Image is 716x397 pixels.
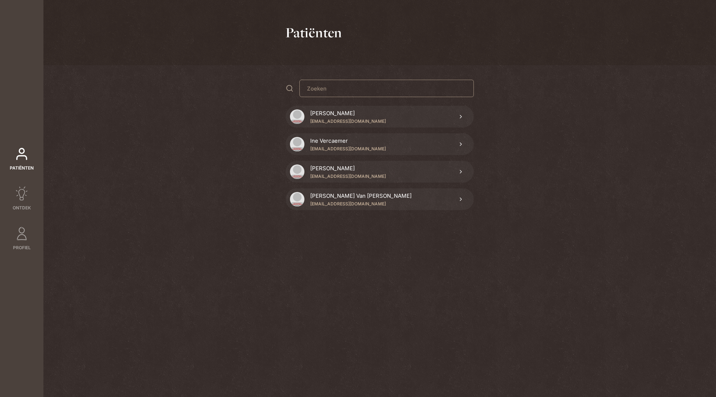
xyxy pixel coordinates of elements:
[299,80,474,97] input: Zoeken
[310,118,386,125] p: [EMAIL_ADDRESS][DOMAIN_NAME]
[310,109,355,117] p: [PERSON_NAME]
[10,165,34,171] span: Patiënten
[310,201,412,207] p: [EMAIL_ADDRESS][DOMAIN_NAME]
[286,133,474,155] a: Ine Vercaemer[EMAIL_ADDRESS][DOMAIN_NAME]
[310,192,412,200] p: [PERSON_NAME] Van [PERSON_NAME]
[286,188,474,210] a: [PERSON_NAME] Van [PERSON_NAME][EMAIL_ADDRESS][DOMAIN_NAME]
[310,173,386,180] p: [EMAIL_ADDRESS][DOMAIN_NAME]
[310,137,348,145] p: Ine Vercaemer
[286,24,342,42] h1: Patiënten
[310,164,355,172] p: [PERSON_NAME]
[13,205,31,211] span: Ontdek
[310,146,386,152] p: [EMAIL_ADDRESS][DOMAIN_NAME]
[286,106,474,128] a: [PERSON_NAME][EMAIL_ADDRESS][DOMAIN_NAME]
[13,245,31,251] span: Profiel
[286,161,474,183] a: [PERSON_NAME][EMAIL_ADDRESS][DOMAIN_NAME]
[666,383,711,397] iframe: Ybug feedback widget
